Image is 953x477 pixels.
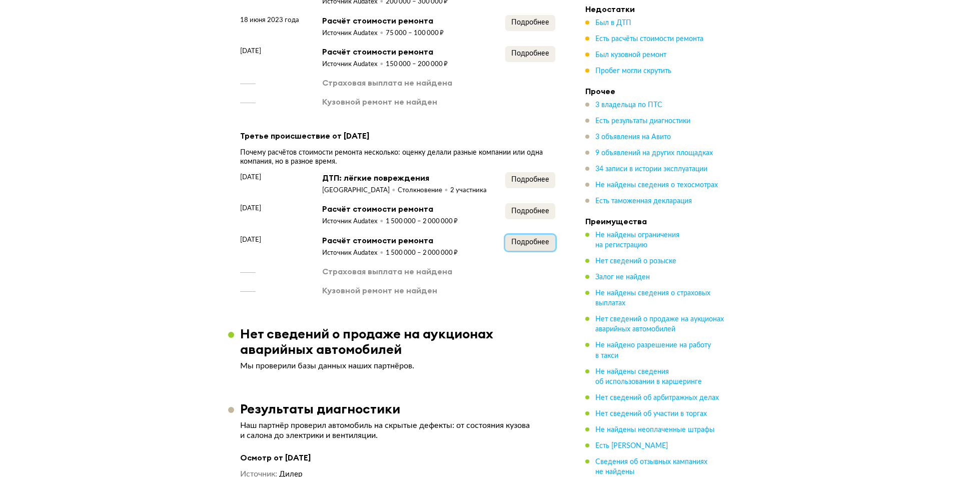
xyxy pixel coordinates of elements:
[595,458,707,475] span: Сведения об отзывных кампаниях не найдены
[595,102,662,109] span: 3 владельца по ПТС
[240,420,555,440] p: Наш партнёр проверил автомобиль на скрытые дефекты: от состояния кузова и салона до электрики и в...
[240,15,299,25] span: 18 июня 2023 года
[240,452,555,463] h4: Осмотр от [DATE]
[322,60,386,69] div: Источник Audatex
[386,29,444,38] div: 75 000 – 100 000 ₽
[511,19,549,26] span: Подробнее
[240,129,555,142] div: Третье происшествие от [DATE]
[511,208,549,215] span: Подробнее
[386,60,448,69] div: 150 000 – 200 000 ₽
[511,239,549,246] span: Подробнее
[322,77,452,88] div: Страховая выплата не найдена
[595,274,650,281] span: Залог не найден
[322,15,444,26] div: Расчёт стоимости ремонта
[585,86,725,96] h4: Прочее
[505,172,555,188] button: Подробнее
[505,15,555,31] button: Подробнее
[240,361,555,371] p: Мы проверили базы данных наших партнёров.
[505,235,555,251] button: Подробнее
[322,217,386,226] div: Источник Audatex
[511,176,549,183] span: Подробнее
[595,342,711,359] span: Не найдено разрешение на работу в такси
[595,258,676,265] span: Нет сведений о розыске
[322,285,437,296] div: Кузовной ремонт не найден
[322,235,458,246] div: Расчёт стоимости ремонта
[595,182,718,189] span: Не найдены сведения о техосмотрах
[585,4,725,14] h4: Недостатки
[595,394,719,401] span: Нет сведений об арбитражных делах
[595,166,707,173] span: 34 записи в истории эксплуатации
[595,118,690,125] span: Есть результаты диагностики
[240,172,261,182] span: [DATE]
[595,52,666,59] span: Был кузовной ремонт
[595,20,631,27] span: Был в ДТП
[595,442,668,449] span: Есть [PERSON_NAME]
[322,172,487,183] div: ДТП: лёгкие повреждения
[240,401,400,416] h3: Результаты диагностики
[511,50,549,57] span: Подробнее
[322,266,452,277] div: Страховая выплата не найдена
[595,410,707,417] span: Нет сведений об участии в торгах
[322,29,386,38] div: Источник Audatex
[322,46,448,57] div: Расчёт стоимости ремонта
[398,186,450,195] div: Столкновение
[450,186,487,195] div: 2 участника
[595,290,710,307] span: Не найдены сведения о страховых выплатах
[595,316,724,333] span: Нет сведений о продаже на аукционах аварийных автомобилей
[595,426,714,433] span: Не найдены неоплаченные штрафы
[595,36,703,43] span: Есть расчёты стоимости ремонта
[595,68,671,75] span: Пробег могли скрутить
[595,150,713,157] span: 9 объявлений на других площадках
[595,198,692,205] span: Есть таможенная декларация
[240,203,261,213] span: [DATE]
[595,134,671,141] span: 3 объявления на Авито
[240,46,261,56] span: [DATE]
[386,217,458,226] div: 1 500 000 – 2 000 000 ₽
[240,326,567,357] h3: Нет сведений о продаже на аукционах аварийных автомобилей
[585,216,725,226] h4: Преимущества
[322,203,458,214] div: Расчёт стоимости ремонта
[595,232,679,249] span: Не найдены ограничения на регистрацию
[322,96,437,107] div: Кузовной ремонт не найден
[386,249,458,258] div: 1 500 000 – 2 000 000 ₽
[322,249,386,258] div: Источник Audatex
[505,46,555,62] button: Подробнее
[322,186,398,195] div: [GEOGRAPHIC_DATA]
[240,235,261,245] span: [DATE]
[505,203,555,219] button: Подробнее
[240,148,555,166] div: Почему расчётов стоимости ремонта несколько: оценку делали разные компании или одна компания, но ...
[595,368,702,385] span: Не найдены сведения об использовании в каршеринге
